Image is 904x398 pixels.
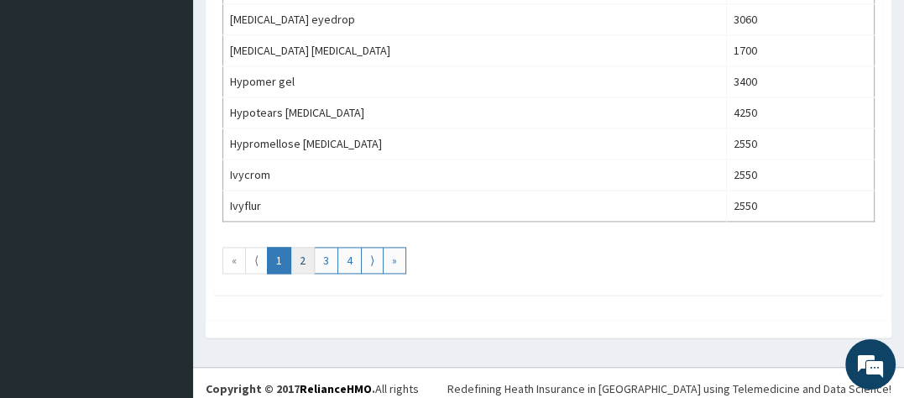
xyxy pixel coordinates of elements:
textarea: Type your message and hit 'Enter' [8,240,320,299]
a: Go to page number 1 [267,247,291,274]
a: Go to next page [361,247,384,274]
td: 1700 [726,35,874,66]
td: 2550 [726,191,874,222]
td: Hypomer gel [223,66,727,97]
td: 3400 [726,66,874,97]
a: RelianceHMO [300,381,372,396]
a: Go to previous page [245,247,268,274]
td: 4250 [726,97,874,128]
a: Go to last page [383,247,406,274]
a: Go to page number 3 [314,247,338,274]
strong: Copyright © 2017 . [206,381,375,396]
a: Go to first page [222,247,246,274]
img: d_794563401_company_1708531726252_794563401 [31,84,68,126]
td: 2550 [726,128,874,160]
td: Hypotears [MEDICAL_DATA] [223,97,727,128]
td: [MEDICAL_DATA] [MEDICAL_DATA] [223,35,727,66]
div: Redefining Heath Insurance in [GEOGRAPHIC_DATA] using Telemedicine and Data Science! [447,380,891,397]
div: Chat with us now [87,94,282,116]
td: Ivycrom [223,160,727,191]
td: Hypromellose [MEDICAL_DATA] [223,128,727,160]
td: [MEDICAL_DATA] eyedrop [223,4,727,35]
a: Go to page number 4 [337,247,362,274]
td: 3060 [726,4,874,35]
div: Minimize live chat window [275,8,316,49]
span: We're online! [97,102,232,272]
td: 2550 [726,160,874,191]
td: Ivyflur [223,191,727,222]
a: Go to page number 2 [290,247,315,274]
